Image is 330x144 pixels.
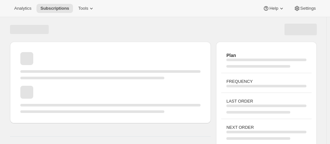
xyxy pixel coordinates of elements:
h2: Plan [226,52,306,59]
span: Help [269,6,278,11]
button: Subscriptions [36,4,73,13]
h3: FREQUENCY [226,78,306,85]
button: Tools [74,4,98,13]
h3: LAST ORDER [226,98,306,105]
button: Analytics [10,4,35,13]
h3: NEXT ORDER [226,124,306,131]
span: Subscriptions [40,6,69,11]
span: Settings [300,6,316,11]
button: Settings [290,4,320,13]
span: Analytics [14,6,31,11]
span: Tools [78,6,88,11]
button: Help [259,4,288,13]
